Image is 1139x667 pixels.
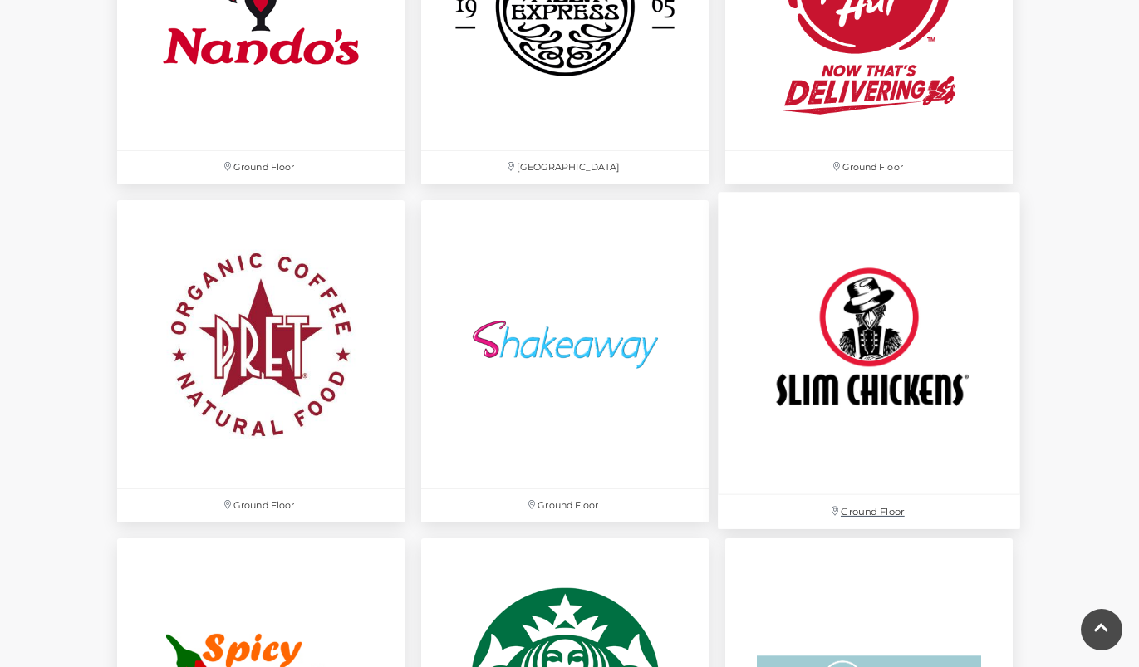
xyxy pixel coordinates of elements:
p: Ground Floor [117,489,405,522]
a: Ground Floor [709,184,1029,538]
p: Ground Floor [421,489,709,522]
p: [GEOGRAPHIC_DATA] [421,151,709,184]
p: Ground Floor [725,151,1013,184]
p: Ground Floor [117,151,405,184]
p: Ground Floor [718,495,1020,529]
a: Ground Floor [109,192,413,529]
a: Ground Floor [413,192,717,529]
